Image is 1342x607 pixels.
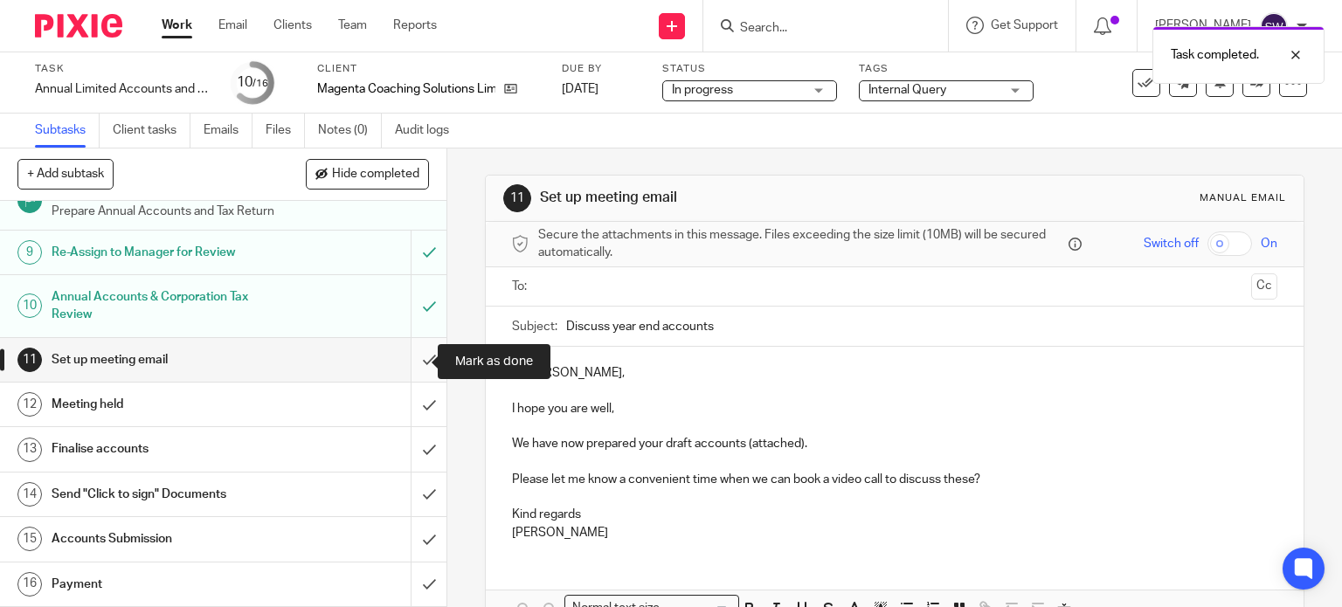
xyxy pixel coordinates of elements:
p: Kind regards [512,506,1278,523]
span: [DATE] [562,83,598,95]
p: We have now prepared your draft accounts (attached). [512,435,1278,452]
label: To: [512,278,531,295]
a: Email [218,17,247,34]
div: 16 [17,572,42,597]
button: Hide completed [306,159,429,189]
a: Clients [273,17,312,34]
span: In progress [672,84,733,96]
h1: Send "Click to sign" Documents [52,481,280,507]
a: Team [338,17,367,34]
p: Please let me know a convenient time when we can book a video call to discuss these? [512,471,1278,488]
div: 12 [17,392,42,417]
p: Task completed. [1171,46,1259,64]
div: 14 [17,482,42,507]
span: Internal Query [868,84,946,96]
div: Manual email [1200,191,1286,205]
label: Subject: [512,318,557,335]
img: svg%3E [1260,12,1288,40]
h1: Set up meeting email [540,189,931,207]
h1: Annual Accounts & Corporation Tax Review [52,284,280,328]
div: 10 [237,72,268,93]
h1: Re-Assign to Manager for Review [52,239,280,266]
div: 10 [17,293,42,318]
h1: Set up meeting email [52,347,280,373]
div: 15 [17,527,42,551]
div: Annual Limited Accounts and Corporation Tax Return [35,80,210,98]
a: Reports [393,17,437,34]
span: Hide completed [332,168,419,182]
button: Cc [1251,273,1277,300]
label: Status [662,62,837,76]
h1: Accounts Submission [52,526,280,552]
span: Secure the attachments in this message. Files exceeding the size limit (10MB) will be secured aut... [538,226,1065,262]
div: 11 [17,348,42,372]
div: 11 [503,184,531,212]
label: Due by [562,62,640,76]
button: + Add subtask [17,159,114,189]
div: 9 [17,240,42,265]
a: Audit logs [395,114,462,148]
h1: Payment [52,571,280,597]
span: On [1261,235,1277,252]
p: Hi [PERSON_NAME], [512,364,1278,382]
h1: Meeting held [52,391,280,417]
p: Magenta Coaching Solutions Limited [317,80,495,98]
span: Switch off [1144,235,1199,252]
a: Files [266,114,305,148]
p: I hope you are well, [512,400,1278,417]
a: Client tasks [113,114,190,148]
small: /16 [252,79,268,88]
p: [PERSON_NAME] [512,524,1278,541]
img: Pixie [35,14,122,38]
a: Emails [204,114,252,148]
h1: Finalise accounts [52,436,280,462]
label: Client [317,62,540,76]
p: Prepare Annual Accounts and Tax Return [52,203,429,220]
label: Task [35,62,210,76]
a: Notes (0) [318,114,382,148]
div: 13 [17,438,42,462]
a: Work [162,17,192,34]
a: Subtasks [35,114,100,148]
